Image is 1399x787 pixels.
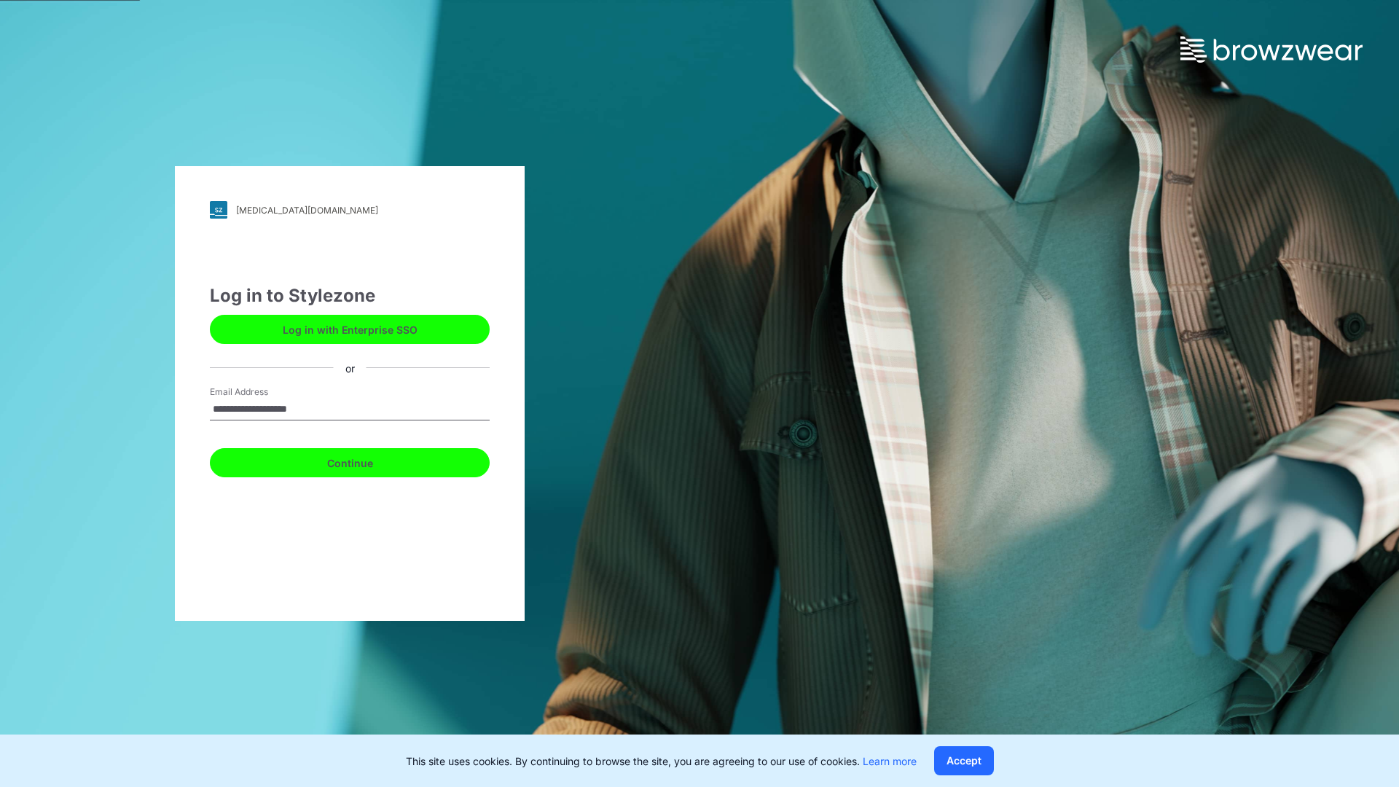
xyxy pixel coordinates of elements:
a: [MEDICAL_DATA][DOMAIN_NAME] [210,201,490,219]
label: Email Address [210,385,312,399]
button: Log in with Enterprise SSO [210,315,490,344]
img: svg+xml;base64,PHN2ZyB3aWR0aD0iMjgiIGhlaWdodD0iMjgiIHZpZXdCb3g9IjAgMCAyOCAyOCIgZmlsbD0ibm9uZSIgeG... [210,201,227,219]
img: browzwear-logo.73288ffb.svg [1180,36,1363,63]
div: Log in to Stylezone [210,283,490,309]
button: Continue [210,448,490,477]
div: [MEDICAL_DATA][DOMAIN_NAME] [236,205,378,216]
a: Learn more [863,755,917,767]
p: This site uses cookies. By continuing to browse the site, you are agreeing to our use of cookies. [406,753,917,769]
div: or [334,360,367,375]
button: Accept [934,746,994,775]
